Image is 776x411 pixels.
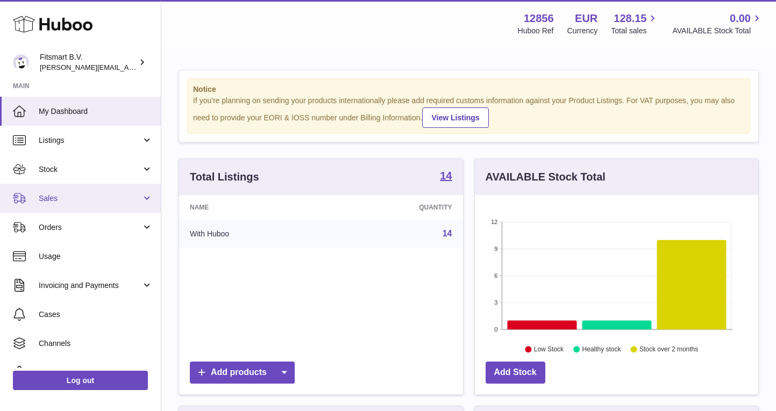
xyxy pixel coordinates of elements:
strong: Notice [193,84,744,95]
strong: 12856 [524,11,554,26]
a: Add products [190,362,295,384]
text: Low Stock [533,345,564,353]
span: Cases [39,309,153,320]
span: My Dashboard [39,106,153,117]
a: 14 [443,229,452,238]
span: Invoicing and Payments [39,280,141,291]
strong: 14 [440,170,452,181]
div: Fitsmart B.V. [40,52,137,73]
text: 6 [494,272,497,279]
span: Stock [39,164,141,175]
span: 0.00 [730,11,751,26]
td: With Huboo [179,220,329,248]
span: Settings [39,367,153,378]
h3: Total Listings [190,170,259,184]
span: AVAILABLE Stock Total [672,26,763,36]
span: Orders [39,222,141,233]
text: Healthy stock [582,345,621,353]
th: Quantity [329,195,462,220]
a: Log out [13,371,148,390]
span: Total sales [611,26,659,36]
a: 14 [440,170,452,183]
text: Stock over 2 months [639,345,698,353]
a: 128.15 Total sales [611,11,659,36]
a: View Listings [422,107,488,128]
span: 128.15 [614,11,646,26]
text: 0 [494,326,497,333]
div: Currency [567,26,598,36]
span: Usage [39,251,153,262]
th: Name [179,195,329,220]
span: Sales [39,193,141,204]
text: 3 [494,299,497,306]
a: 0.00 AVAILABLE Stock Total [672,11,763,36]
text: 9 [494,246,497,252]
a: Add Stock [486,362,545,384]
span: Channels [39,338,153,349]
span: Listings [39,135,141,146]
span: [PERSON_NAME][EMAIL_ADDRESS][DOMAIN_NAME] [40,63,216,71]
strong: EUR [575,11,597,26]
div: Huboo Ref [518,26,554,36]
div: If you're planning on sending your products internationally please add required customs informati... [193,96,744,128]
h3: AVAILABLE Stock Total [486,170,606,184]
text: 12 [491,219,497,225]
img: jonathan@leaderoo.com [13,54,29,70]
